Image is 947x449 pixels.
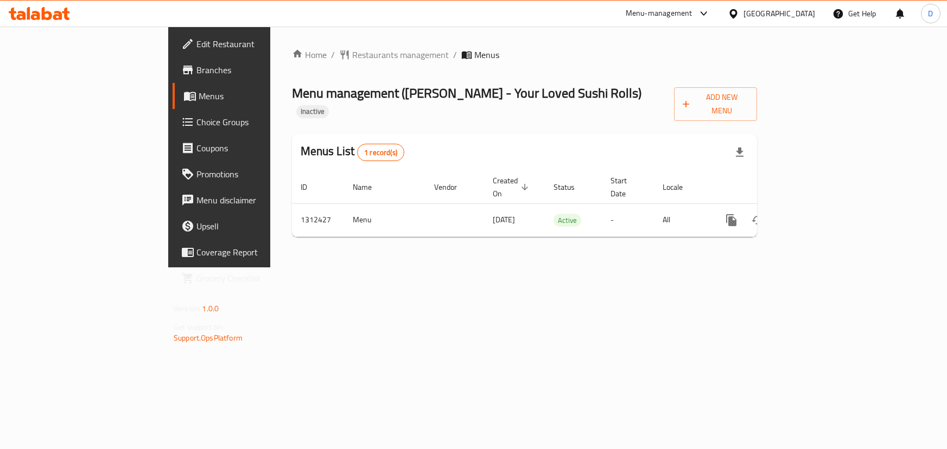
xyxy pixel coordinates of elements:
span: Add New Menu [683,91,748,118]
span: ID [301,181,321,194]
td: Menu [344,203,425,236]
div: Total records count [357,144,404,161]
span: Get support on: [174,320,224,334]
nav: breadcrumb [292,48,757,61]
span: Vendor [434,181,471,194]
span: Menus [474,48,499,61]
span: Start Date [611,174,641,200]
th: Actions [710,171,831,204]
a: Restaurants management [339,48,449,61]
span: Locale [663,181,697,194]
span: Upsell [196,220,317,233]
a: Promotions [173,161,326,187]
div: Menu-management [626,7,692,20]
table: enhanced table [292,171,831,237]
span: Active [554,214,581,227]
a: Support.OpsPlatform [174,331,243,345]
span: Status [554,181,589,194]
span: [DATE] [493,213,515,227]
button: Change Status [745,207,771,233]
span: Edit Restaurant [196,37,317,50]
span: Version: [174,302,200,316]
span: Name [353,181,386,194]
span: 1 record(s) [358,147,404,158]
span: Grocery Checklist [196,272,317,285]
span: Created On [493,174,532,200]
button: Add New Menu [674,87,757,121]
span: Promotions [196,168,317,181]
span: Menu disclaimer [196,194,317,207]
li: / [453,48,457,61]
a: Branches [173,57,326,83]
span: D [928,8,933,20]
span: Menus [199,89,317,102]
a: Coupons [173,135,326,161]
div: [GEOGRAPHIC_DATA] [743,8,815,20]
td: - [602,203,654,236]
td: All [654,203,710,236]
li: / [331,48,335,61]
a: Coverage Report [173,239,326,265]
a: Menu disclaimer [173,187,326,213]
div: Export file [727,139,753,165]
span: Coverage Report [196,246,317,259]
span: Menu management ( [PERSON_NAME] - Your Loved Sushi Rolls ) [292,81,641,105]
a: Choice Groups [173,109,326,135]
span: Branches [196,63,317,76]
span: Restaurants management [352,48,449,61]
a: Grocery Checklist [173,265,326,291]
a: Menus [173,83,326,109]
span: Coupons [196,142,317,155]
a: Upsell [173,213,326,239]
button: more [719,207,745,233]
span: 1.0.0 [202,302,219,316]
span: Choice Groups [196,116,317,129]
a: Edit Restaurant [173,31,326,57]
h2: Menus List [301,143,404,161]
